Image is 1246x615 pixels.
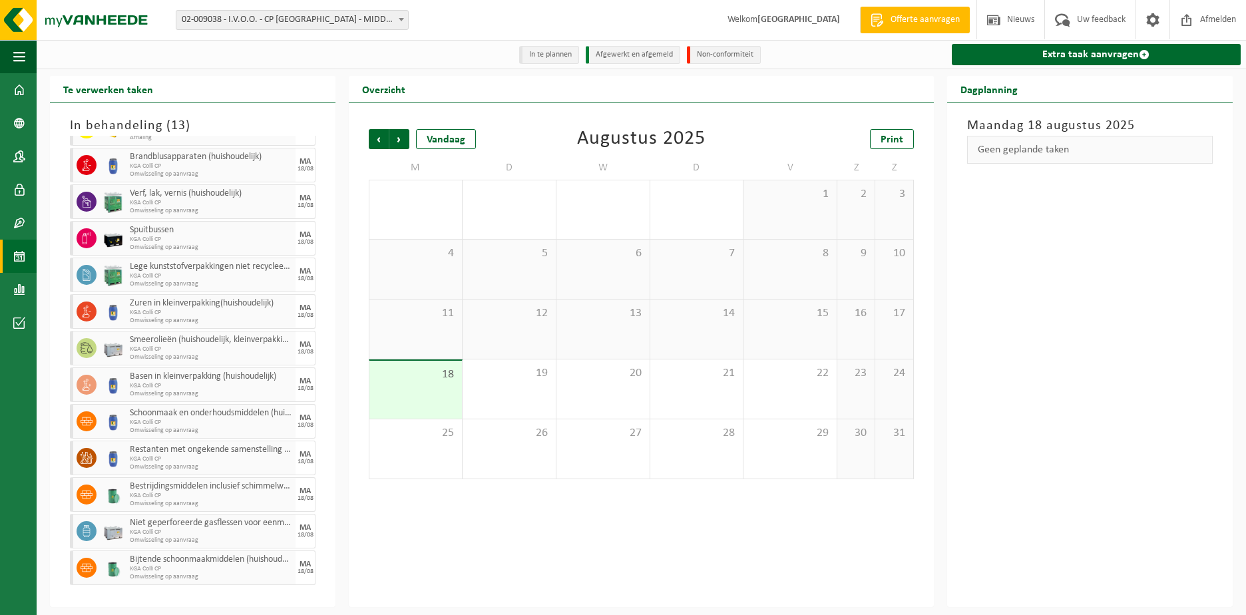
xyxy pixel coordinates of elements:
[103,228,123,248] img: PB-LB-0680-HPE-BK-11
[376,426,455,441] span: 25
[750,246,830,261] span: 8
[130,382,292,390] span: KGA Colli CP
[130,573,292,581] span: Omwisseling op aanvraag
[300,231,311,239] div: MA
[298,422,313,429] div: 18/08
[298,202,313,209] div: 18/08
[130,188,292,199] span: Verf, lak, vernis (huishoudelijk)
[298,532,313,538] div: 18/08
[657,306,737,321] span: 14
[130,492,292,500] span: KGA Colli CP
[376,306,455,321] span: 11
[376,367,455,382] span: 18
[130,345,292,353] span: KGA Colli CP
[130,152,292,162] span: Brandblusapparaten (huishoudelijk)
[130,272,292,280] span: KGA Colli CP
[300,194,311,202] div: MA
[130,408,292,419] span: Schoonmaak en onderhoudsmiddelen (huishoudelijk)
[130,134,292,142] span: Afhaling
[176,10,409,30] span: 02-009038 - I.V.O.O. - CP MIDDELKERKE - MIDDELKERKE
[103,521,123,541] img: PB-LB-0680-HPE-GY-11
[389,129,409,149] span: Volgende
[844,426,868,441] span: 30
[300,268,311,276] div: MA
[563,366,643,381] span: 20
[657,366,737,381] span: 21
[952,44,1241,65] a: Extra taak aanvragen
[947,76,1031,102] h2: Dagplanning
[130,298,292,309] span: Zuren in kleinverpakking(huishoudelijk)
[103,448,123,468] img: PB-OT-0120-HPE-00-02
[130,199,292,207] span: KGA Colli CP
[887,13,963,27] span: Offerte aanvragen
[176,11,408,29] span: 02-009038 - I.V.O.O. - CP MIDDELKERKE - MIDDELKERKE
[687,46,761,64] li: Non-conformiteit
[130,419,292,427] span: KGA Colli CP
[171,119,186,132] span: 13
[870,129,914,149] a: Print
[519,46,579,64] li: In te plannen
[130,353,292,361] span: Omwisseling op aanvraag
[743,156,837,180] td: V
[882,187,906,202] span: 3
[750,426,830,441] span: 29
[556,156,650,180] td: W
[577,129,706,149] div: Augustus 2025
[130,518,292,528] span: Niet geperforeerde gasflessen voor eenmalig gebruik (huishoudelijk)
[757,15,840,25] strong: [GEOGRAPHIC_DATA]
[50,76,166,102] h2: Te verwerken taken
[298,385,313,392] div: 18/08
[298,459,313,465] div: 18/08
[882,366,906,381] span: 24
[300,304,311,312] div: MA
[967,116,1213,136] h3: Maandag 18 augustus 2025
[657,426,737,441] span: 28
[860,7,970,33] a: Offerte aanvragen
[844,306,868,321] span: 16
[463,156,556,180] td: D
[130,554,292,565] span: Bijtende schoonmaakmiddelen (huishoudelijk)
[298,312,313,319] div: 18/08
[298,239,313,246] div: 18/08
[130,565,292,573] span: KGA Colli CP
[750,366,830,381] span: 22
[967,136,1213,164] div: Geen geplande taken
[103,411,123,431] img: PB-OT-0120-HPE-00-02
[130,445,292,455] span: Restanten met ongekende samenstelling (huishoudelijk)
[298,349,313,355] div: 18/08
[103,155,123,175] img: PB-OT-0120-HPE-00-02
[300,414,311,422] div: MA
[586,46,680,64] li: Afgewerkt en afgemeld
[881,134,903,145] span: Print
[103,264,123,286] img: PB-HB-1400-HPE-GN-11
[130,244,292,252] span: Omwisseling op aanvraag
[130,371,292,382] span: Basen in kleinverpakking (huishoudelijk)
[130,536,292,544] span: Omwisseling op aanvraag
[130,280,292,288] span: Omwisseling op aanvraag
[875,156,913,180] td: Z
[469,426,549,441] span: 26
[882,426,906,441] span: 31
[300,377,311,385] div: MA
[416,129,476,149] div: Vandaag
[376,246,455,261] span: 4
[130,500,292,508] span: Omwisseling op aanvraag
[300,524,311,532] div: MA
[300,487,311,495] div: MA
[300,560,311,568] div: MA
[563,426,643,441] span: 27
[130,225,292,236] span: Spuitbussen
[130,481,292,492] span: Bestrijdingsmiddelen inclusief schimmelwerende beschermingsmiddelen (huishoudelijk)
[130,309,292,317] span: KGA Colli CP
[349,76,419,102] h2: Overzicht
[844,246,868,261] span: 9
[844,366,868,381] span: 23
[130,427,292,435] span: Omwisseling op aanvraag
[103,338,123,358] img: PB-LB-0680-HPE-GY-11
[563,306,643,321] span: 13
[882,246,906,261] span: 10
[103,302,123,321] img: PB-OT-0120-HPE-00-02
[469,246,549,261] span: 5
[130,335,292,345] span: Smeerolieën (huishoudelijk, kleinverpakking)
[882,306,906,321] span: 17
